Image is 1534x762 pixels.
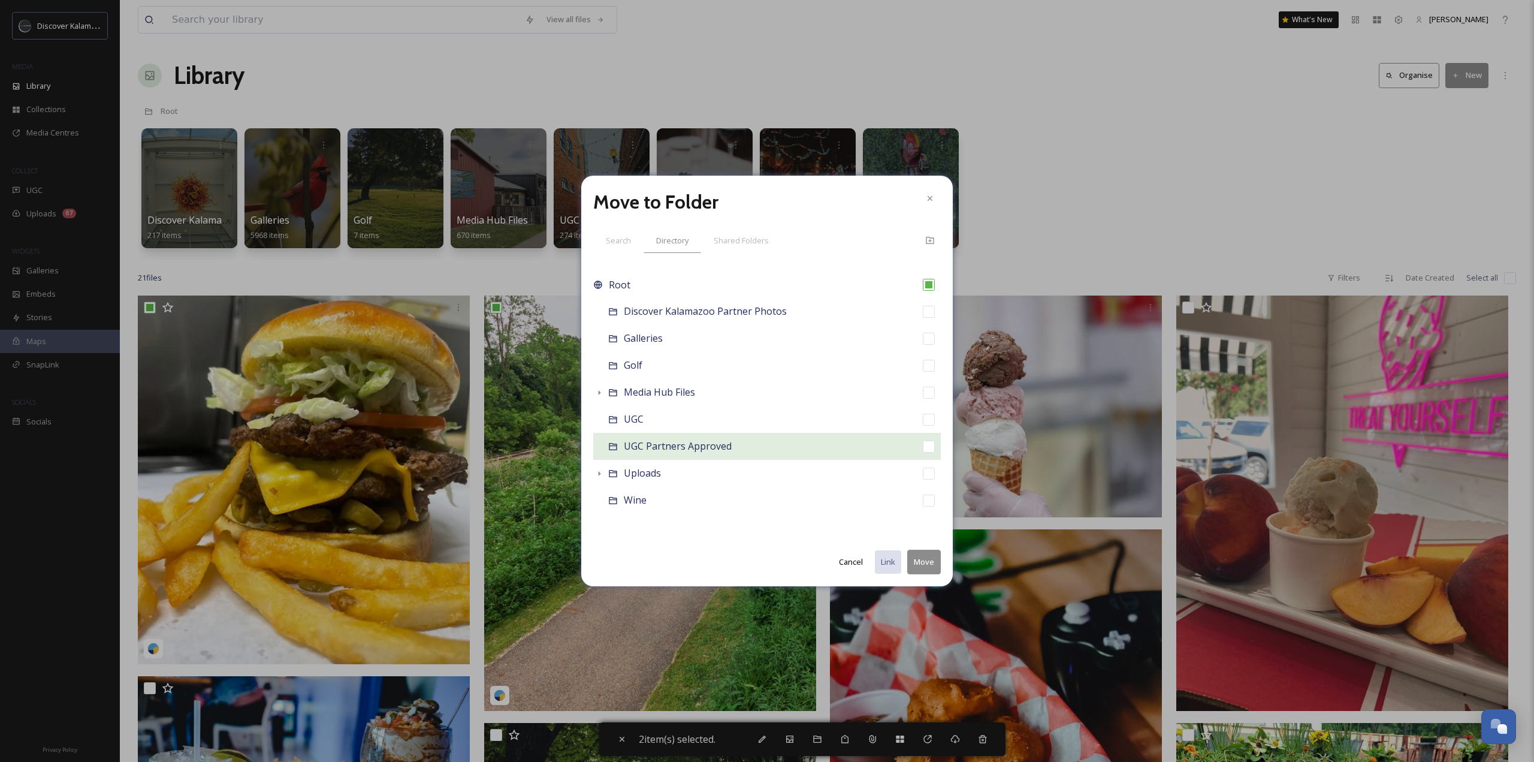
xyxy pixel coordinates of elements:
span: Uploads [624,466,661,480]
h2: Move to Folder [593,188,718,216]
span: Shared Folders [714,235,769,246]
span: Media Hub Files [624,385,695,399]
span: Wine [624,493,647,507]
button: Link [875,550,901,574]
span: Root [609,278,630,292]
button: Move [907,550,941,574]
span: Galleries [624,332,663,345]
span: Discover Kalamazoo Partner Photos [624,305,787,318]
span: Directory [656,235,689,246]
button: Cancel [833,550,869,574]
span: UGC Partners Approved [624,439,732,453]
span: Golf [624,359,642,372]
span: UGC [624,412,644,426]
button: Open Chat [1481,709,1516,744]
span: Search [606,235,631,246]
